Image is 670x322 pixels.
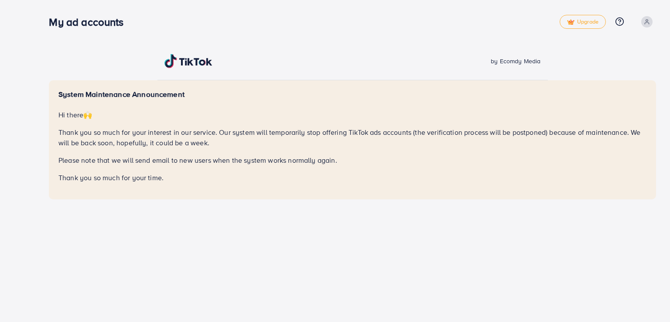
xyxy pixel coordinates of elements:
a: tickUpgrade [560,15,606,29]
h3: My ad accounts [49,16,130,28]
img: tick [567,19,574,25]
p: Thank you so much for your time. [58,172,646,183]
p: Thank you so much for your interest in our service. Our system will temporarily stop offering Tik... [58,127,646,148]
span: by Ecomdy Media [491,57,540,65]
p: Please note that we will send email to new users when the system works normally again. [58,155,646,165]
img: TikTok [164,54,212,68]
span: 🙌 [83,110,92,120]
p: Hi there [58,110,646,120]
h5: System Maintenance Announcement [58,90,646,99]
span: Upgrade [567,19,598,25]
